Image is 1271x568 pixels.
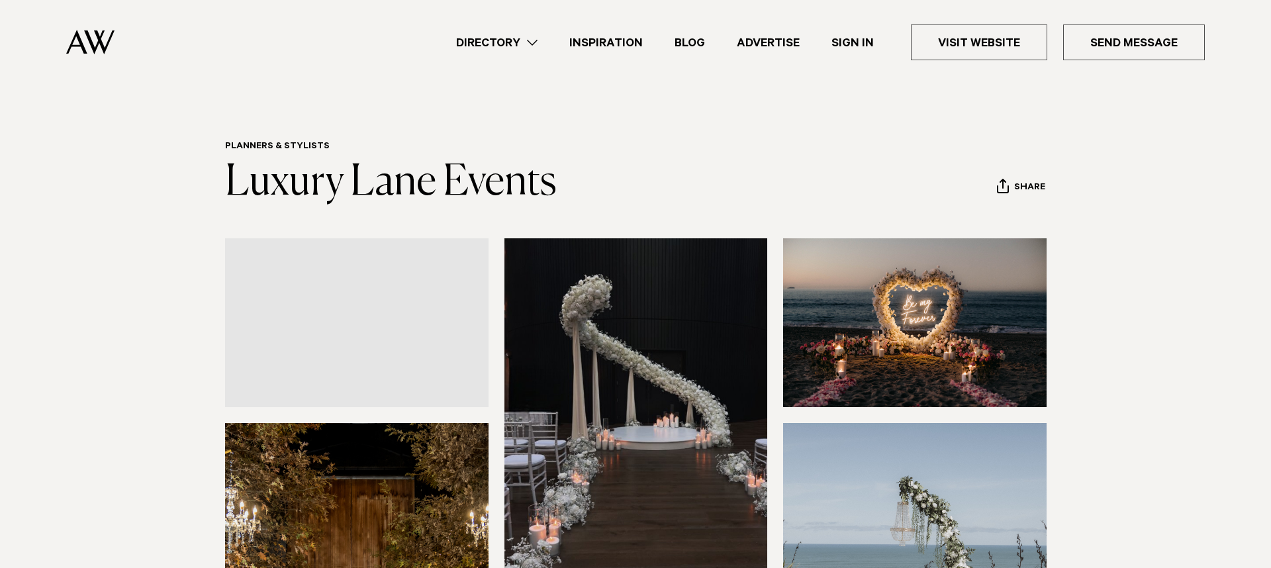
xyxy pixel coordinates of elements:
a: Luxury Lane Events [225,162,557,204]
img: Auckland Weddings Logo [66,30,115,54]
a: Visit Website [911,24,1047,60]
span: Share [1014,182,1045,195]
a: Directory [440,34,553,52]
a: Blog [659,34,721,52]
button: Share [996,178,1046,198]
a: Inspiration [553,34,659,52]
a: Planners & Stylists [225,142,330,152]
a: Advertise [721,34,816,52]
a: Send Message [1063,24,1205,60]
a: Sign In [816,34,890,52]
